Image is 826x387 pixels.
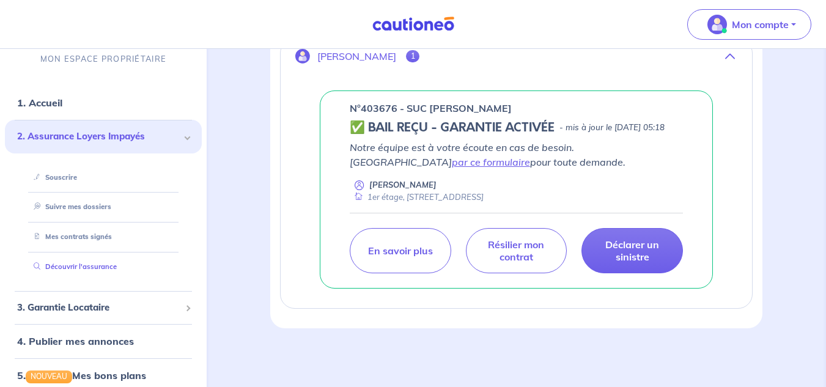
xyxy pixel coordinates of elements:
div: 4. Publier mes annonces [5,330,202,354]
img: Cautioneo [367,17,459,32]
div: 1er étage, [STREET_ADDRESS] [350,191,484,203]
p: n°403676 - SUC [PERSON_NAME] [350,101,512,116]
p: [PERSON_NAME] [369,179,437,191]
a: Résilier mon contrat [466,228,567,273]
div: 3. Garantie Locataire [5,296,202,320]
p: [PERSON_NAME] [317,51,396,62]
div: Mes contrats signés [20,227,187,248]
a: Découvrir l'assurance [29,262,117,271]
img: illu_account_valid_menu.svg [707,15,727,34]
p: Mon compte [732,17,789,32]
p: Déclarer un sinistre [597,238,668,263]
a: Souscrire [29,173,77,182]
span: 3. Garantie Locataire [17,301,180,315]
p: Résilier mon contrat [481,238,552,263]
div: Souscrire [20,168,187,188]
h5: ✅ BAIL REÇU - GARANTIE ACTIVÉE [350,120,555,135]
p: En savoir plus [368,245,433,257]
p: - mis à jour le [DATE] 05:18 [559,122,665,134]
img: illu_account.svg [295,49,310,64]
div: 2. Assurance Loyers Impayés [5,120,202,153]
div: Découvrir l'assurance [20,257,187,277]
button: illu_account_valid_menu.svgMon compte [687,9,811,40]
a: Déclarer un sinistre [581,228,683,273]
div: 1. Accueil [5,90,202,115]
button: [PERSON_NAME]1 [281,42,752,71]
p: MON ESPACE PROPRIÉTAIRE [40,53,166,65]
a: En savoir plus [350,228,451,273]
div: Suivre mes dossiers [20,197,187,218]
a: 4. Publier mes annonces [17,336,134,348]
a: par ce formulaire [452,156,530,168]
span: 1 [406,50,420,62]
p: Notre équipe est à votre écoute en cas de besoin. [GEOGRAPHIC_DATA] pour toute demande. [350,140,683,169]
div: state: CONTRACT-VALIDATED, Context: ,MAYBE-CERTIFICATE,,LESSOR-DOCUMENTS,IS-ODEALIM [350,120,683,135]
a: Suivre mes dossiers [29,203,111,212]
a: 1. Accueil [17,97,62,109]
span: 2. Assurance Loyers Impayés [17,130,180,144]
a: Mes contrats signés [29,233,112,241]
a: 5.NOUVEAUMes bons plans [17,370,146,382]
